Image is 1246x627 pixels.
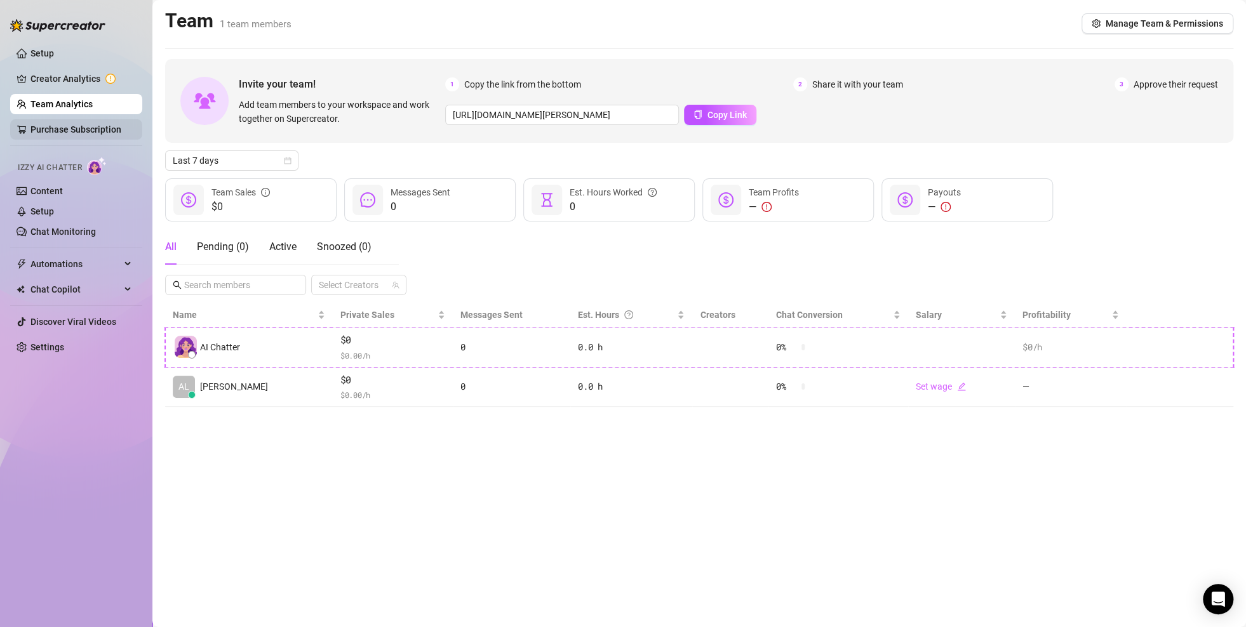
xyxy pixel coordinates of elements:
span: [PERSON_NAME] [200,379,268,393]
span: Team Profits [749,187,799,197]
span: dollar-circle [718,192,734,208]
a: Settings [30,342,64,352]
span: 1 team members [220,18,291,30]
span: team [392,281,399,289]
span: message [360,192,375,208]
div: Team Sales [211,185,270,199]
img: AI Chatter [87,157,107,175]
span: Payouts [928,187,961,197]
a: Purchase Subscription [30,124,121,135]
span: Manage Team & Permissions [1106,18,1223,29]
span: Chat Conversion [776,310,843,320]
span: Approve their request [1134,77,1218,91]
span: Copy the link from the bottom [464,77,581,91]
a: Creator Analytics exclamation-circle [30,69,132,89]
span: Active [269,241,297,253]
span: Add team members to your workspace and work together on Supercreator. [239,98,440,126]
span: 1 [445,77,459,91]
a: Setup [30,48,54,58]
span: info-circle [261,185,270,199]
div: Est. Hours Worked [570,185,657,199]
span: $0 [211,199,270,214]
span: copy [693,110,702,119]
span: Private Sales [340,310,394,320]
span: dollar-circle [181,192,196,208]
img: izzy-ai-chatter-avatar-DDCN_rTZ.svg [175,336,197,358]
span: Name [173,308,315,322]
th: Creators [692,303,768,327]
div: $0 /h [1022,340,1119,354]
div: 0.0 h [578,340,685,354]
a: Content [30,186,63,196]
span: thunderbolt [17,259,27,269]
span: search [173,280,182,289]
div: 0 [460,340,563,354]
h2: Team [165,9,291,33]
span: 0 [570,199,657,214]
span: Last 7 days [173,151,291,170]
span: 2 [793,77,807,91]
span: 0 % [776,379,796,393]
div: — [928,199,961,214]
span: Chat Copilot [30,279,121,300]
span: Messages Sent [460,310,523,320]
div: 0.0 h [578,379,685,393]
div: — [749,199,799,214]
span: Snoozed ( 0 ) [317,241,372,253]
td: — [1015,367,1127,407]
div: All [165,239,177,254]
span: Automations [30,254,121,274]
span: dollar-circle [897,192,913,208]
span: 0 % [776,340,796,354]
span: Share it with your team [812,77,903,91]
span: exclamation-circle [941,202,951,212]
div: 0 [460,379,563,393]
span: $0 [340,373,445,388]
button: Manage Team & Permissions [1082,13,1233,34]
span: $ 0.00 /h [340,388,445,401]
a: Team Analytics [30,99,93,109]
img: logo-BBDzfeDw.svg [10,19,105,32]
button: Copy Link [684,105,756,125]
span: Salary [916,310,942,320]
span: Copy Link [707,110,747,120]
span: question-circle [624,308,633,322]
span: Profitability [1022,310,1071,320]
div: Est. Hours [578,308,674,322]
th: Name [165,303,333,327]
div: Pending ( 0 ) [197,239,249,254]
a: Discover Viral Videos [30,317,116,327]
span: $0 [340,333,445,348]
span: hourglass [539,192,554,208]
span: Izzy AI Chatter [18,162,82,174]
span: edit [957,382,966,391]
span: 0 [391,199,450,214]
a: Set wageedit [916,381,966,392]
span: $ 0.00 /h [340,349,445,362]
span: calendar [284,157,291,164]
span: AI Chatter [200,340,240,354]
span: exclamation-circle [761,202,772,212]
div: Open Intercom Messenger [1203,584,1233,614]
img: Chat Copilot [17,285,25,294]
span: AL [178,379,189,393]
span: 3 [1115,77,1129,91]
a: Setup [30,206,54,216]
span: Invite your team! [239,76,445,92]
span: question-circle [648,185,657,199]
span: Messages Sent [391,187,450,197]
a: Chat Monitoring [30,227,96,237]
input: Search members [184,278,288,292]
span: setting [1092,19,1101,28]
